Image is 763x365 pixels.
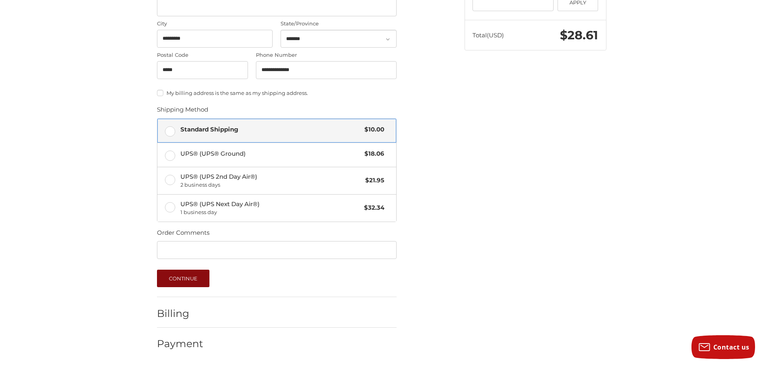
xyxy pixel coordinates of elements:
button: Continue [157,270,210,287]
label: Phone Number [256,51,397,59]
span: $10.00 [361,125,385,134]
h2: Billing [157,307,203,320]
span: UPS® (UPS Next Day Air®) [180,200,360,216]
span: Contact us [713,343,749,351]
label: My billing address is the same as my shipping address. [157,90,397,96]
span: $32.34 [360,203,385,212]
legend: Order Comments [157,228,209,241]
label: Postal Code [157,51,248,59]
legend: Shipping Method [157,105,208,118]
button: Contact us [691,335,755,359]
span: $21.95 [362,176,385,185]
label: City [157,20,273,28]
span: UPS® (UPS 2nd Day Air®) [180,172,362,189]
span: Total (USD) [473,31,504,39]
span: $18.06 [361,149,385,158]
span: Standard Shipping [180,125,361,134]
span: 2 business days [180,181,362,189]
span: $28.61 [560,28,598,42]
span: 1 business day [180,209,360,216]
h2: Payment [157,338,203,350]
label: State/Province [281,20,397,28]
span: UPS® (UPS® Ground) [180,149,361,158]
